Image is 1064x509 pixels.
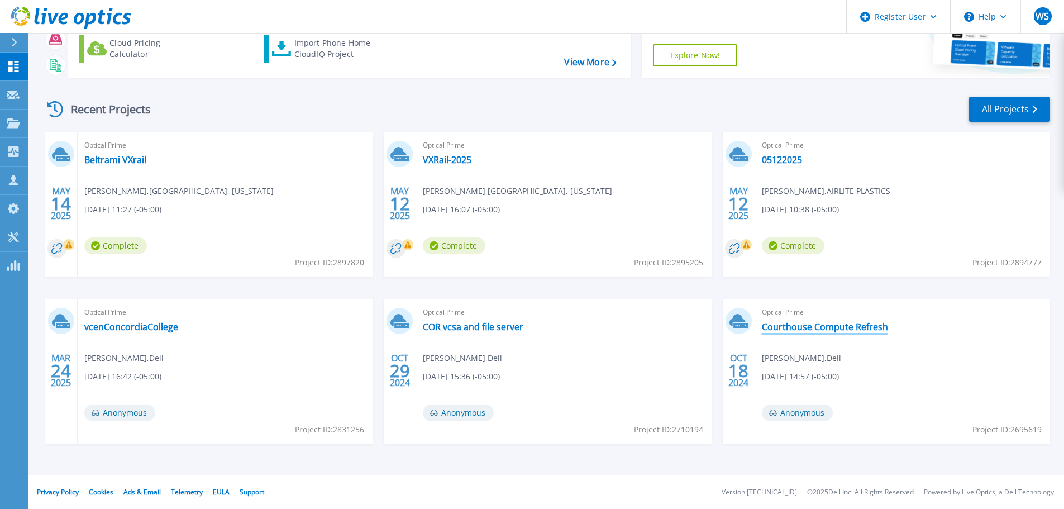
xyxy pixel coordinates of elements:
[37,487,79,497] a: Privacy Policy
[762,237,824,254] span: Complete
[634,424,703,436] span: Project ID: 2710194
[423,203,500,216] span: [DATE] 16:07 (-05:00)
[84,185,274,197] span: [PERSON_NAME] , [GEOGRAPHIC_DATA], [US_STATE]
[728,199,748,208] span: 12
[84,370,161,383] span: [DATE] 16:42 (-05:00)
[213,487,230,497] a: EULA
[79,35,204,63] a: Cloud Pricing Calculator
[389,350,411,391] div: OCT 2024
[389,183,411,224] div: MAY 2025
[84,321,178,332] a: vcenConcordiaCollege
[240,487,264,497] a: Support
[728,183,749,224] div: MAY 2025
[123,487,161,497] a: Ads & Email
[423,185,612,197] span: [PERSON_NAME] , [GEOGRAPHIC_DATA], [US_STATE]
[295,256,364,269] span: Project ID: 2897820
[762,321,888,332] a: Courthouse Compute Refresh
[762,139,1043,151] span: Optical Prime
[762,306,1043,318] span: Optical Prime
[171,487,203,497] a: Telemetry
[84,405,155,421] span: Anonymous
[390,366,410,375] span: 29
[972,424,1042,436] span: Project ID: 2695619
[762,352,841,364] span: [PERSON_NAME] , Dell
[762,370,839,383] span: [DATE] 14:57 (-05:00)
[51,366,71,375] span: 24
[423,306,704,318] span: Optical Prime
[84,237,147,254] span: Complete
[972,256,1042,269] span: Project ID: 2894777
[634,256,703,269] span: Project ID: 2895205
[84,352,164,364] span: [PERSON_NAME] , Dell
[762,203,839,216] span: [DATE] 10:38 (-05:00)
[423,237,485,254] span: Complete
[762,405,833,421] span: Anonymous
[89,487,113,497] a: Cookies
[295,424,364,436] span: Project ID: 2831256
[807,489,914,496] li: © 2025 Dell Inc. All Rights Reserved
[762,154,802,165] a: 05122025
[423,405,494,421] span: Anonymous
[51,199,71,208] span: 14
[1036,12,1049,21] span: WS
[423,370,500,383] span: [DATE] 15:36 (-05:00)
[294,37,381,60] div: Import Phone Home CloudIQ Project
[84,154,146,165] a: Beltrami VXrail
[762,185,890,197] span: [PERSON_NAME] , AIRLITE PLASTICS
[728,366,748,375] span: 18
[43,96,166,123] div: Recent Projects
[84,306,366,318] span: Optical Prime
[722,489,797,496] li: Version: [TECHNICAL_ID]
[109,37,199,60] div: Cloud Pricing Calculator
[50,183,71,224] div: MAY 2025
[564,57,616,68] a: View More
[423,352,502,364] span: [PERSON_NAME] , Dell
[969,97,1050,122] a: All Projects
[84,203,161,216] span: [DATE] 11:27 (-05:00)
[653,44,738,66] a: Explore Now!
[728,350,749,391] div: OCT 2024
[50,350,71,391] div: MAR 2025
[84,139,366,151] span: Optical Prime
[423,154,471,165] a: VXRail-2025
[423,321,523,332] a: COR vcsa and file server
[924,489,1054,496] li: Powered by Live Optics, a Dell Technology
[423,139,704,151] span: Optical Prime
[390,199,410,208] span: 12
